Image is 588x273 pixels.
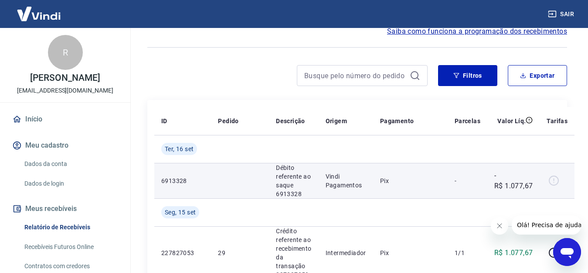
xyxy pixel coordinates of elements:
[165,145,194,153] span: Ter, 16 set
[161,249,204,257] p: 227827053
[497,117,526,125] p: Valor Líq.
[508,65,567,86] button: Exportar
[326,172,366,190] p: Vindi Pagamentos
[276,163,311,198] p: Débito referente ao saque 6913328
[276,117,305,125] p: Descrição
[165,208,196,217] span: Seg, 15 set
[218,249,262,257] p: 29
[161,176,204,185] p: 6913328
[10,199,120,218] button: Meus recebíveis
[10,136,120,155] button: Meu cadastro
[5,6,73,13] span: Olá! Precisa de ajuda?
[161,117,167,125] p: ID
[494,170,533,191] p: -R$ 1.077,67
[546,6,578,22] button: Sair
[553,238,581,266] iframe: Botão para abrir a janela de mensagens
[547,117,568,125] p: Tarifas
[21,218,120,236] a: Relatório de Recebíveis
[380,176,441,185] p: Pix
[455,249,480,257] p: 1/1
[326,117,347,125] p: Origem
[21,155,120,173] a: Dados da conta
[30,73,100,83] p: [PERSON_NAME]
[387,26,567,37] a: Saiba como funciona a programação dos recebimentos
[491,217,508,235] iframe: Fechar mensagem
[304,69,406,82] input: Busque pelo número do pedido
[438,65,497,86] button: Filtros
[380,117,414,125] p: Pagamento
[48,35,83,70] div: R
[21,238,120,256] a: Recebíveis Futuros Online
[218,117,238,125] p: Pedido
[380,249,441,257] p: Pix
[10,110,120,129] a: Início
[17,86,113,95] p: [EMAIL_ADDRESS][DOMAIN_NAME]
[455,117,480,125] p: Parcelas
[455,176,480,185] p: -
[10,0,67,27] img: Vindi
[21,175,120,193] a: Dados de login
[494,248,533,258] p: R$ 1.077,67
[512,215,581,235] iframe: Mensagem da empresa
[326,249,366,257] p: Intermediador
